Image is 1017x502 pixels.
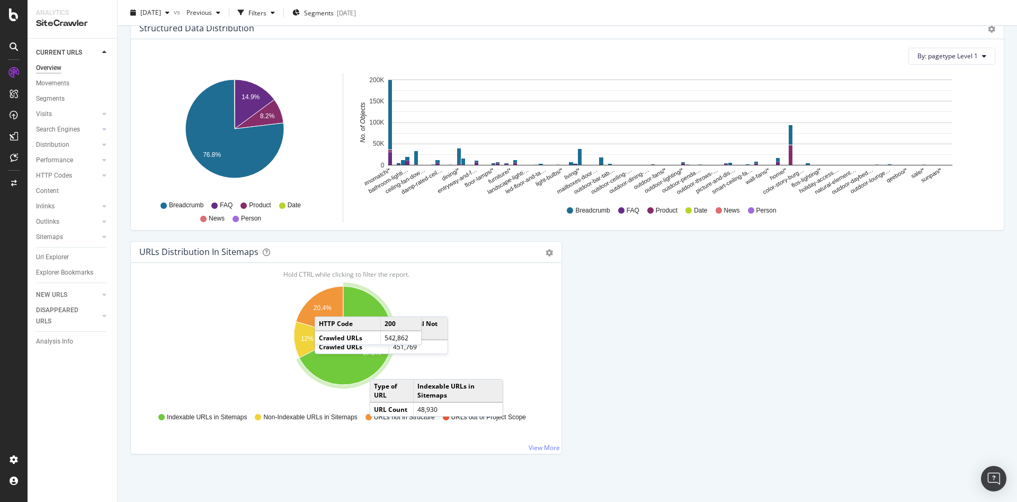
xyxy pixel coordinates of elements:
[248,8,266,17] div: Filters
[301,335,314,342] text: 12%
[36,289,99,301] a: NEW URLS
[920,166,943,183] text: sunpan/*
[988,25,995,33] div: gear
[413,380,503,402] td: Indexable URLs in Sitemaps
[139,280,547,403] svg: A chart.
[126,4,174,21] button: [DATE]
[288,4,360,21] button: Segments[DATE]
[241,214,261,223] span: Person
[36,170,99,181] a: HTTP Codes
[36,47,82,58] div: CURRENT URLS
[389,340,448,354] td: 451,769
[381,162,385,169] text: 0
[363,166,392,187] text: #nomatch/*
[36,78,110,89] a: Movements
[314,304,332,312] text: 20.4%
[36,17,109,30] div: SiteCrawler
[203,151,221,158] text: 76.8%
[304,8,334,17] span: Segments
[981,466,1006,491] div: Open Intercom Messenger
[36,267,93,278] div: Explorer Bookmarks
[234,4,279,21] button: Filters
[36,305,90,327] div: DISAPPEARED URLS
[534,166,564,187] text: light-bulbs/*
[451,413,526,422] span: URLs out of Project Scope
[441,166,461,182] text: dining/*
[381,331,421,345] td: 542,862
[756,206,777,215] span: Person
[242,93,260,101] text: 14.9%
[885,166,909,184] text: qeeboo/*
[908,48,995,65] button: By: pagetype Level 1
[369,76,384,84] text: 200K
[220,201,233,210] span: FAQ
[36,93,110,104] a: Segments
[627,206,639,215] span: FAQ
[36,336,110,347] a: Analysis Info
[182,8,212,17] span: Previous
[315,331,381,345] td: Crawled URLs
[381,317,421,331] td: 200
[36,139,99,151] a: Distribution
[315,340,389,354] td: Crawled URLs
[167,413,247,422] span: Indexable URLs in Sitemaps
[36,124,80,135] div: Search Engines
[790,166,823,189] text: flos-lighting/*
[36,232,63,243] div: Sitemaps
[36,267,110,278] a: Explorer Bookmarks
[174,7,182,16] span: vs
[694,206,707,215] span: Date
[36,201,55,212] div: Inlinks
[36,186,59,197] div: Content
[529,443,560,452] a: View More
[139,246,258,257] div: URLs Distribution in Sitemaps
[182,4,225,21] button: Previous
[142,73,327,196] svg: A chart.
[36,216,99,227] a: Outlinks
[140,8,161,17] span: 2025 Oct. 3rd
[36,252,110,263] a: Url Explorer
[563,166,582,181] text: living/*
[36,155,99,166] a: Performance
[36,201,99,212] a: Inlinks
[36,109,99,120] a: Visits
[260,112,275,120] text: 8.2%
[36,305,99,327] a: DISAPPEARED URLS
[288,201,301,210] span: Date
[910,166,926,180] text: sale/*
[36,109,52,120] div: Visits
[413,402,503,416] td: 48,930
[356,73,983,196] svg: A chart.
[546,249,553,257] div: gear
[315,317,381,331] td: HTTP Code
[36,124,99,135] a: Search Engines
[337,8,356,17] div: [DATE]
[487,166,513,185] text: furniture/*
[369,119,384,126] text: 100K
[36,78,69,89] div: Movements
[370,380,413,402] td: Type of URL
[263,413,357,422] span: Non-Indexable URLs in Sitemaps
[36,232,99,243] a: Sitemaps
[36,8,109,17] div: Analytics
[370,402,413,416] td: URL Count
[36,63,110,74] a: Overview
[139,23,254,33] div: Structured Data Distribution
[744,166,771,186] text: wall-fans/*
[917,51,978,60] span: By: pagetype Level 1
[463,166,495,189] text: floor-lamps/*
[36,289,67,301] div: NEW URLS
[363,349,381,357] text: 67.5%
[656,206,677,215] span: Product
[36,139,69,151] div: Distribution
[369,98,384,105] text: 150K
[373,140,384,147] text: 50K
[36,155,73,166] div: Performance
[36,170,72,181] div: HTTP Codes
[36,47,99,58] a: CURRENT URLS
[36,336,73,347] div: Analysis Info
[769,166,788,181] text: home/*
